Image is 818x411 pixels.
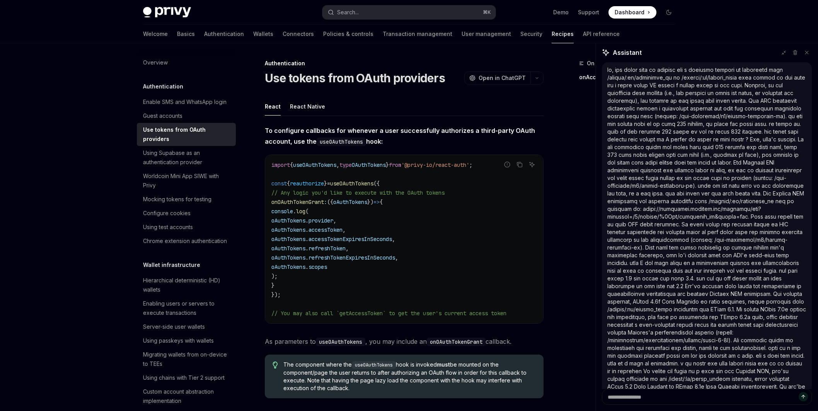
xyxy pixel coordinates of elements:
a: Support [578,8,599,16]
span: On this page [587,59,622,68]
code: useOAuthTokens [352,361,396,369]
button: React [265,97,281,115]
span: . [305,236,308,243]
span: Assistant [613,48,642,57]
button: Copy the contents from the code block [515,160,525,170]
a: Mocking tokens for testing [137,192,236,206]
span: ⌘ K [483,9,491,15]
svg: Tip [273,362,278,369]
span: , [343,226,346,233]
a: Hierarchical deterministic (HD) wallets [137,273,236,297]
a: Demo [553,8,569,16]
strong: must [437,361,450,368]
span: ({ [327,199,333,206]
span: oAuthTokens [271,236,305,243]
span: oAuthTokens [271,263,305,270]
div: Chrome extension authentication [143,236,227,246]
a: onAccessTokenGranted [579,71,681,83]
span: . [293,208,296,215]
span: As parameters to , you may include an callback. [265,336,544,347]
span: } [324,180,327,187]
span: oAuthTokens [333,199,367,206]
div: Authentication [265,59,544,67]
span: The component where the hook is invoked be mounted on the component/page the user returns to afte... [283,361,536,392]
a: Using chains with Tier 2 support [137,371,236,385]
code: useOAuthTokens [317,138,366,146]
div: Hierarchical deterministic (HD) wallets [143,276,231,294]
span: accessToken [308,226,343,233]
a: Enabling users or servers to execute transactions [137,297,236,320]
div: Using passkeys with wallets [143,336,214,345]
span: OAuthTokens [352,161,386,168]
a: Welcome [143,25,168,43]
span: { [290,161,293,168]
span: '@privy-io/react-auth' [401,161,469,168]
a: Configure cookies [137,206,236,220]
button: Report incorrect code [502,160,512,170]
div: Enable SMS and WhatsApp login [143,97,227,107]
a: Policies & controls [323,25,373,43]
h1: Use tokens from OAuth providers [265,71,445,85]
a: Guest accounts [137,109,236,123]
span: refreshToken [308,245,346,252]
div: Guest accounts [143,111,182,121]
span: oAuthTokens [271,226,305,233]
span: log [296,208,305,215]
div: Mocking tokens for testing [143,195,211,204]
a: Recipes [552,25,574,43]
span: oAuthTokens [271,254,305,261]
a: Migrating wallets from on-device to TEEs [137,348,236,371]
span: }); [271,291,281,298]
a: Using passkeys with wallets [137,334,236,348]
code: useOAuthTokens [316,338,365,346]
div: Enabling users or servers to execute transactions [143,299,231,318]
span: }) [367,199,373,206]
a: Security [520,25,542,43]
a: Basics [177,25,195,43]
span: useOAuthTokens [293,161,336,168]
span: onOAuthTokenGrant [271,199,324,206]
a: Transaction management [383,25,452,43]
span: ( [305,208,308,215]
h5: Wallet infrastructure [143,260,200,270]
a: Enable SMS and WhatsApp login [137,95,236,109]
div: Search... [337,8,359,17]
div: Using Supabase as an authentication provider [143,148,231,167]
a: Server-side user wallets [137,320,236,334]
div: Worldcoin Mini App SIWE with Privy [143,172,231,190]
a: Use tokens from OAuth providers [137,123,236,146]
div: Configure cookies [143,209,191,218]
span: oAuthTokens [271,217,305,224]
a: API reference [583,25,620,43]
button: React Native [290,97,325,115]
code: onOAuthTokenGrant [427,338,486,346]
span: ; [469,161,472,168]
span: } [271,282,274,289]
span: console [271,208,293,215]
a: Connectors [283,25,314,43]
a: User management [462,25,511,43]
span: : [324,199,327,206]
span: , [333,217,336,224]
a: Dashboard [608,6,656,19]
span: = [327,180,330,187]
a: Custom account abstraction implementation [137,385,236,408]
span: => [373,199,380,206]
div: Using chains with Tier 2 support [143,373,225,382]
a: Overview [137,56,236,70]
span: useOAuthTokens [330,180,373,187]
span: // You may also call `getAccessToken` to get the user's current access token [271,310,506,317]
span: . [305,245,308,252]
span: , [346,245,349,252]
span: . [305,254,308,261]
span: provider [308,217,333,224]
span: type [339,161,352,168]
button: Open in ChatGPT [464,71,530,85]
span: reauthorize [290,180,324,187]
textarea: Ask a question... [602,389,812,405]
div: Overview [143,58,168,67]
div: Migrating wallets from on-device to TEEs [143,350,231,369]
span: const [271,180,287,187]
button: Toggle dark mode [663,6,675,19]
span: import [271,161,290,168]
